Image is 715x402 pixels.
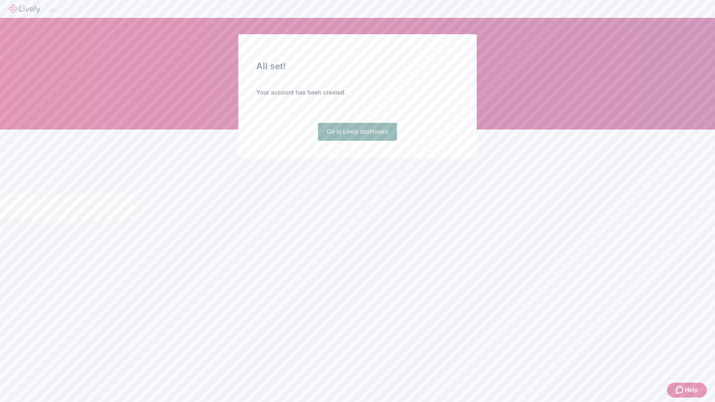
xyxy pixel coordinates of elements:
[256,60,459,73] h2: All set!
[256,88,459,97] h4: Your account has been created.
[685,386,698,395] span: Help
[667,383,707,398] button: Zendesk support iconHelp
[318,123,397,141] a: Go to Lively dashboard
[49,9,55,12] button: Log out
[676,386,685,395] svg: Zendesk support icon
[9,4,40,13] img: Lively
